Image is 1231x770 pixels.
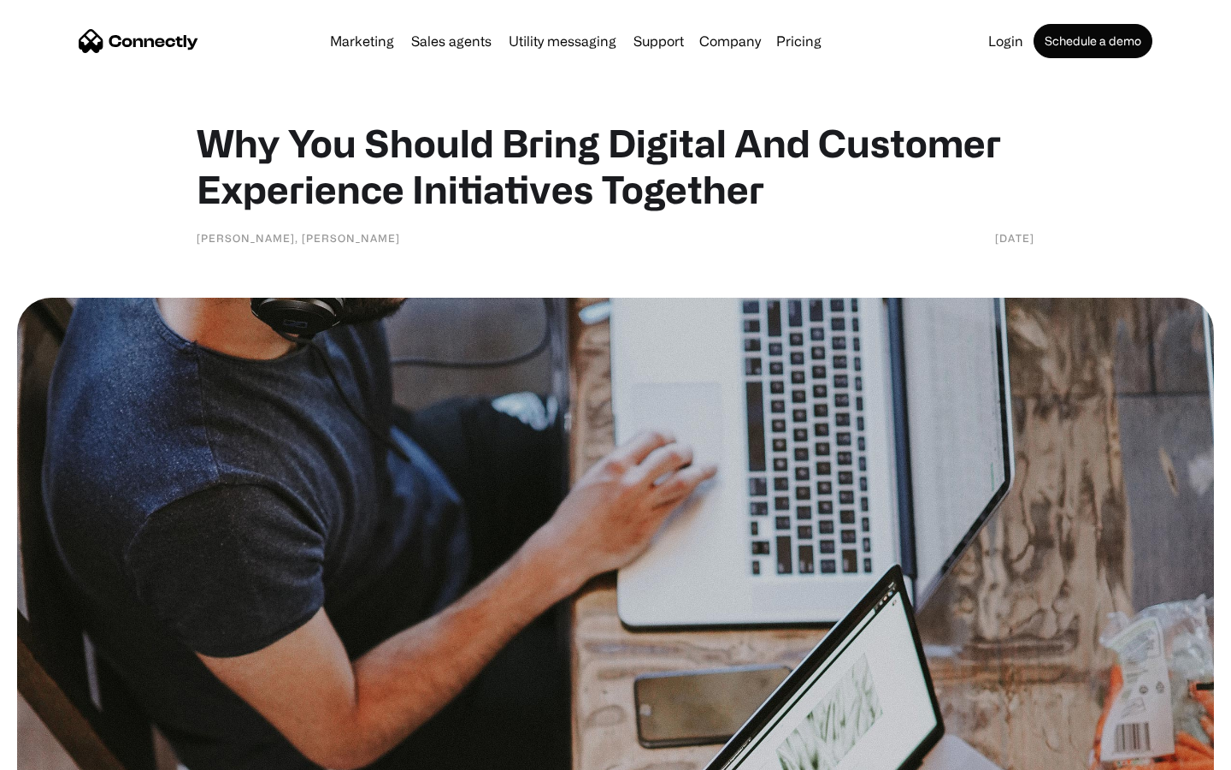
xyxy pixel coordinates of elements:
[627,34,691,48] a: Support
[699,29,761,53] div: Company
[17,740,103,764] aside: Language selected: English
[995,229,1034,246] div: [DATE]
[1034,24,1152,58] a: Schedule a demo
[323,34,401,48] a: Marketing
[502,34,623,48] a: Utility messaging
[34,740,103,764] ul: Language list
[197,120,1034,212] h1: Why You Should Bring Digital And Customer Experience Initiatives Together
[404,34,498,48] a: Sales agents
[197,229,400,246] div: [PERSON_NAME], [PERSON_NAME]
[769,34,828,48] a: Pricing
[981,34,1030,48] a: Login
